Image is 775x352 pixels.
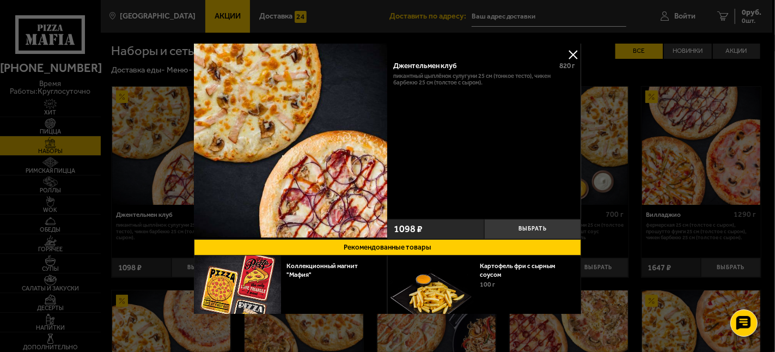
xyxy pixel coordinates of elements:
[194,44,388,238] img: Джентельмен клуб
[480,281,496,288] span: 100 г
[394,73,576,86] p: Пикантный цыплёнок сулугуни 25 см (тонкое тесто), Чикен Барбекю 25 см (толстое с сыром).
[194,44,388,239] a: Джентельмен клуб
[394,224,423,234] span: 1098 ₽
[286,262,358,278] a: Коллекционный магнит "Мафия"
[480,262,556,278] a: Картофель фри с сырным соусом
[194,239,582,256] button: Рекомендованные товары
[484,219,581,239] button: Выбрать
[394,62,552,70] div: Джентельмен клуб
[559,62,575,70] span: 820 г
